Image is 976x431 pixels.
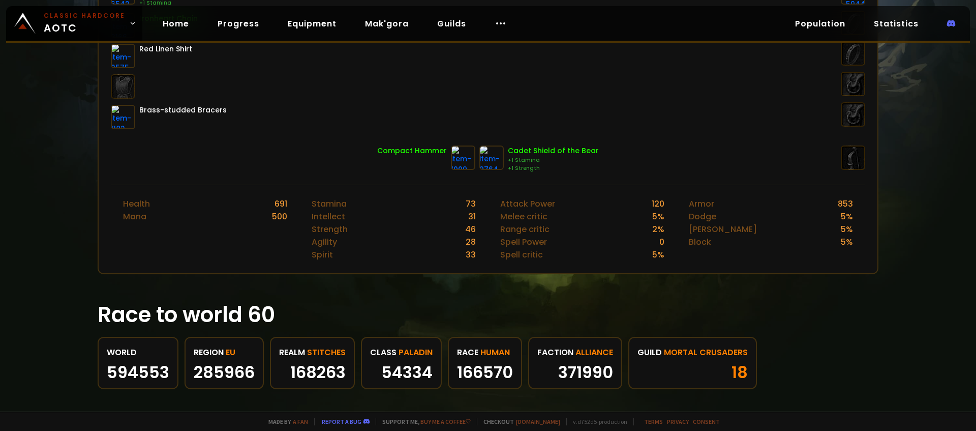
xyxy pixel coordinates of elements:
[508,164,599,173] div: +1 Strength
[111,44,135,68] img: item-2575
[6,6,142,41] a: Classic HardcoreAOTC
[44,11,125,36] span: AOTC
[279,346,346,359] div: realm
[270,337,355,389] a: realmStitches168263
[500,248,543,261] div: Spell critic
[209,13,267,34] a: Progress
[361,337,442,389] a: classPaladin54334
[787,13,853,34] a: Population
[468,210,476,223] div: 31
[312,223,348,236] div: Strength
[667,418,689,425] a: Privacy
[689,223,757,236] div: [PERSON_NAME]
[98,337,178,389] a: World594553
[537,346,613,359] div: faction
[98,299,878,331] h1: Race to world 60
[279,365,346,380] div: 168263
[107,346,169,359] div: World
[448,337,522,389] a: raceHuman166570
[652,197,664,210] div: 120
[637,346,748,359] div: guild
[566,418,627,425] span: v. d752d5 - production
[479,146,504,170] img: item-9764
[457,346,513,359] div: race
[312,210,345,223] div: Intellect
[399,346,433,359] span: Paladin
[357,13,417,34] a: Mak'gora
[466,236,476,248] div: 28
[185,337,264,389] a: regionEU285966
[111,105,135,129] img: item-1182
[123,197,150,210] div: Health
[272,210,287,223] div: 500
[322,418,361,425] a: Report a bug
[477,418,560,425] span: Checkout
[528,337,622,389] a: factionAlliance371990
[155,13,197,34] a: Home
[457,365,513,380] div: 166570
[664,346,748,359] span: Mortal Crusaders
[107,365,169,380] div: 594553
[44,11,125,20] small: Classic Hardcore
[370,365,433,380] div: 54334
[637,365,748,380] div: 18
[194,346,255,359] div: region
[139,44,192,54] div: Red Linen Shirt
[262,418,308,425] span: Made by
[139,105,227,116] div: Brass-studded Bracers
[689,197,714,210] div: Armor
[500,197,555,210] div: Attack Power
[465,223,476,236] div: 46
[508,156,599,164] div: +1 Stamina
[194,365,255,380] div: 285966
[652,210,664,223] div: 5 %
[293,418,308,425] a: a fan
[312,197,347,210] div: Stamina
[420,418,471,425] a: Buy me a coffee
[516,418,560,425] a: [DOMAIN_NAME]
[537,365,613,380] div: 371990
[377,146,447,156] div: Compact Hammer
[841,223,853,236] div: 5 %
[652,248,664,261] div: 5 %
[693,418,720,425] a: Consent
[841,236,853,248] div: 5 %
[575,346,613,359] span: Alliance
[508,146,599,156] div: Cadet Shield of the Bear
[280,13,345,34] a: Equipment
[659,236,664,248] div: 0
[644,418,663,425] a: Terms
[466,248,476,261] div: 33
[689,210,716,223] div: Dodge
[689,236,711,248] div: Block
[652,223,664,236] div: 2 %
[429,13,474,34] a: Guilds
[312,248,333,261] div: Spirit
[123,210,146,223] div: Mana
[500,210,547,223] div: Melee critic
[841,210,853,223] div: 5 %
[274,197,287,210] div: 691
[370,346,433,359] div: class
[312,236,337,248] div: Agility
[466,197,476,210] div: 73
[500,236,547,248] div: Spell Power
[451,146,475,170] img: item-1009
[307,346,346,359] span: Stitches
[226,346,235,359] span: EU
[480,346,510,359] span: Human
[376,418,471,425] span: Support me,
[838,197,853,210] div: 853
[866,13,927,34] a: Statistics
[500,223,550,236] div: Range critic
